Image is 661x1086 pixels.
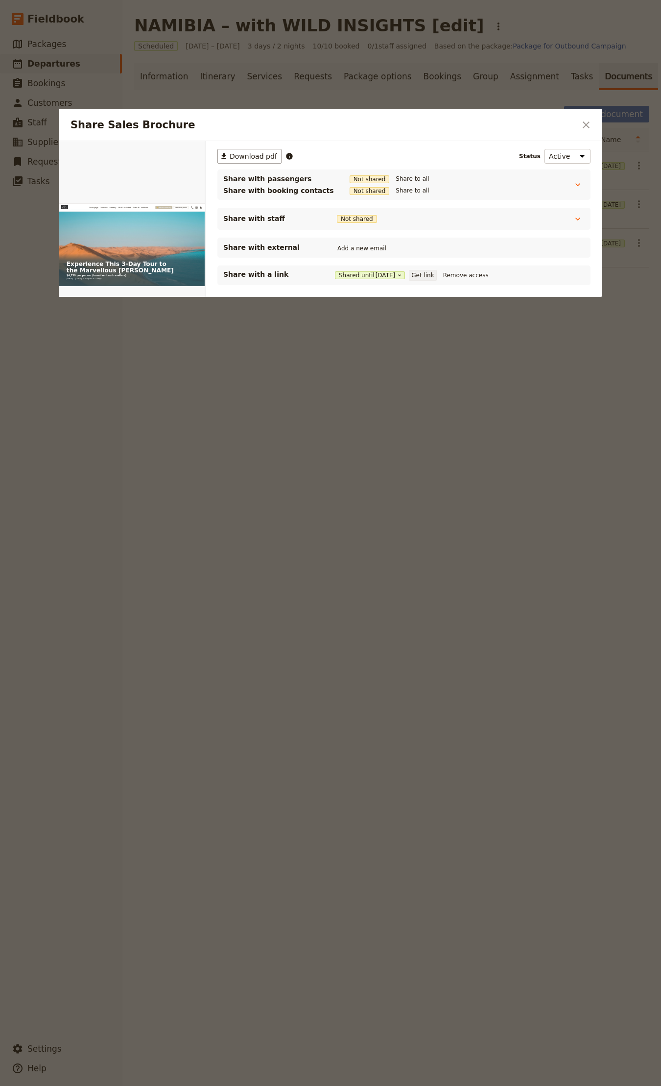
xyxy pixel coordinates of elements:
select: Status [544,149,590,164]
p: Share with a link [223,269,321,279]
span: Not shared [337,215,377,223]
span: Not shared [350,175,390,183]
h2: Share Sales Brochure [71,118,576,132]
span: [DATE] [376,271,396,279]
a: Terms & Conditions [319,10,385,23]
span: Status [519,152,541,160]
a: Itinerary [219,10,248,23]
button: Shared until[DATE] [335,271,405,279]
a: Overview [179,10,212,23]
button: Add a new email [335,243,389,254]
span: Share with staff [223,214,321,223]
button: Share to all [393,173,431,184]
h1: Experience This 3-Day Tour to the Marvellous [PERSON_NAME] [35,243,591,298]
span: Share with booking contacts [223,186,334,195]
button: Get link [409,270,436,281]
a: What's Included [256,10,311,23]
button: Remove access [441,270,491,281]
a: enquiry@theultimatetravelcompany.co.uk [584,8,600,24]
a: View Guest portal [492,10,557,22]
a: ✏️ Edit this Itinerary [416,10,488,22]
a: +44 (0)20 7386 4646 [565,8,582,24]
button: Close dialog [578,117,594,133]
span: 2 nights & 3 days [113,315,186,327]
button: ​Download pdf [217,149,282,164]
button: Share to all [393,185,431,196]
span: Share with passengers [223,174,334,184]
img: The Ultimate Travel Company logo [12,6,97,23]
span: Share with external [223,242,321,252]
span: Download pdf [230,151,277,161]
button: Download pdf [602,8,619,24]
span: Not shared [350,187,390,195]
a: Cover page [132,10,171,23]
span: [DATE] – [DATE] [35,315,101,327]
p: $4,750 per person (based on two travellers) [35,300,591,315]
